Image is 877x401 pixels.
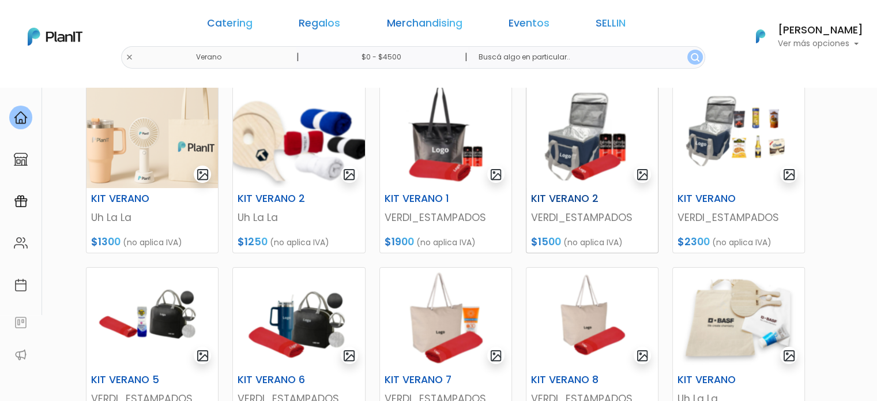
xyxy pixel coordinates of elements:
[563,237,623,248] span: (no aplica IVA)
[296,50,299,64] p: |
[741,21,863,51] button: PlanIt Logo [PERSON_NAME] Ver más opciones
[778,25,863,36] h6: [PERSON_NAME]
[490,168,503,181] img: gallery-light
[636,168,649,181] img: gallery-light
[270,237,329,248] span: (no aplica IVA)
[342,349,356,362] img: gallery-light
[490,349,503,362] img: gallery-light
[748,24,773,49] img: PlanIt Logo
[378,374,469,386] h6: KIT VERANO 7
[14,316,28,329] img: feedback-78b5a0c8f98aac82b08bfc38622c3050aee476f2c9584af64705fc4e61158814.svg
[207,18,253,32] a: Catering
[673,87,804,188] img: thumb_Captura_de_pantalla_2025-09-09_101513.png
[524,374,615,386] h6: KIT VERANO 8
[526,87,658,188] img: thumb_Captura_de_pantalla_2025-09-09_100632.png
[91,210,213,225] p: Uh La La
[671,193,762,205] h6: KIT VERANO
[378,193,469,205] h6: KIT VERANO 1
[84,193,175,205] h6: KIT VERANO
[524,193,615,205] h6: KIT VERANO 2
[14,194,28,208] img: campaigns-02234683943229c281be62815700db0a1741e53638e28bf9629b52c665b00959.svg
[14,348,28,362] img: partners-52edf745621dab592f3b2c58e3bca9d71375a7ef29c3b500c9f145b62cc070d4.svg
[123,237,182,248] span: (no aplica IVA)
[672,86,805,253] a: gallery-light KIT VERANO VERDI_ESTAMPADOS $2300 (no aplica IVA)
[416,237,476,248] span: (no aplica IVA)
[782,168,796,181] img: gallery-light
[28,28,82,46] img: PlanIt Logo
[509,18,549,32] a: Eventos
[196,168,209,181] img: gallery-light
[86,268,218,369] img: thumb_Captura_de_pantalla_2025-09-09_102053.png
[671,374,762,386] h6: KIT VERANO
[91,235,121,249] span: $1300
[14,236,28,250] img: people-662611757002400ad9ed0e3c099ab2801c6687ba6c219adb57efc949bc21e19d.svg
[299,18,340,32] a: Regalos
[469,46,705,69] input: Buscá algo en particular..
[636,349,649,362] img: gallery-light
[385,235,414,249] span: $1900
[238,235,268,249] span: $1250
[238,210,360,225] p: Uh La La
[677,210,800,225] p: VERDI_ESTAMPADOS
[386,18,462,32] a: Merchandising
[14,152,28,166] img: marketplace-4ceaa7011d94191e9ded77b95e3339b90024bf715f7c57f8cf31f2d8c509eaba.svg
[531,210,653,225] p: VERDI_ESTAMPADOS
[233,268,364,369] img: thumb_Captura_de_pantalla_2025-09-09_102458.png
[231,374,322,386] h6: KIT VERANO 6
[380,268,511,369] img: thumb_Captura_de_pantalla_2025-09-09_102946.png
[782,349,796,362] img: gallery-light
[380,87,511,188] img: thumb_Captura_de_pantalla_2025-09-09_100029.png
[385,210,507,225] p: VERDI_ESTAMPADOS
[673,268,804,369] img: thumb_Captura_de_pantalla_2025-09-10_120300.png
[691,53,699,62] img: search_button-432b6d5273f82d61273b3651a40e1bd1b912527efae98b1b7a1b2c0702e16a8d.svg
[379,86,512,253] a: gallery-light KIT VERANO 1 VERDI_ESTAMPADOS $1900 (no aplica IVA)
[232,86,365,253] a: gallery-light KIT VERANO 2 Uh La La $1250 (no aplica IVA)
[464,50,467,64] p: |
[712,237,771,248] span: (no aplica IVA)
[596,18,626,32] a: SELLIN
[59,11,166,33] div: ¿Necesitás ayuda?
[677,235,710,249] span: $2300
[84,374,175,386] h6: KIT VERANO 5
[526,268,658,369] img: thumb_Captura_de_pantalla_2025-09-09_103452.png
[778,40,863,48] p: Ver más opciones
[342,168,356,181] img: gallery-light
[14,111,28,125] img: home-e721727adea9d79c4d83392d1f703f7f8bce08238fde08b1acbfd93340b81755.svg
[86,87,218,188] img: thumb_ChatGPT_Image_4_sept_2025__22_10_23.png
[526,86,658,253] a: gallery-light KIT VERANO 2 VERDI_ESTAMPADOS $1500 (no aplica IVA)
[231,193,322,205] h6: KIT VERANO 2
[233,87,364,188] img: thumb_Captura_de_pantalla_2025-09-04_164953.png
[14,278,28,292] img: calendar-87d922413cdce8b2cf7b7f5f62616a5cf9e4887200fb71536465627b3292af00.svg
[531,235,561,249] span: $1500
[126,54,133,61] img: close-6986928ebcb1d6c9903e3b54e860dbc4d054630f23adef3a32610726dff6a82b.svg
[196,349,209,362] img: gallery-light
[86,86,219,253] a: gallery-light KIT VERANO Uh La La $1300 (no aplica IVA)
